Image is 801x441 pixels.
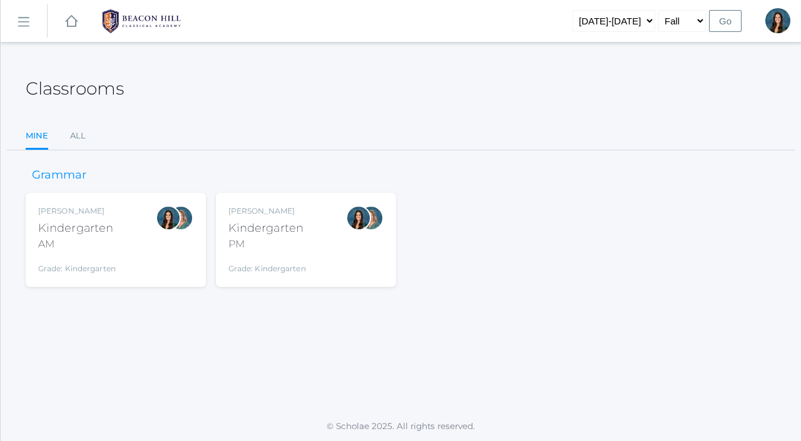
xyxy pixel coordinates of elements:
[1,420,801,432] p: © Scholae 2025. All rights reserved.
[228,237,306,252] div: PM
[26,79,124,98] h2: Classrooms
[346,205,371,231] div: Jordyn Dewey
[228,257,306,274] div: Grade: Kindergarten
[228,205,306,217] div: [PERSON_NAME]
[38,257,116,274] div: Grade: Kindergarten
[26,123,48,150] a: Mine
[156,205,181,231] div: Jordyn Dewey
[26,169,93,182] h3: Grammar
[765,8,790,33] div: Jordyn Dewey
[168,205,193,231] div: Maureen Doyle
[70,123,86,148] a: All
[94,6,188,37] img: BHCALogos-05-308ed15e86a5a0abce9b8dd61676a3503ac9727e845dece92d48e8588c001991.png
[38,220,116,237] div: Kindergarten
[38,205,116,217] div: [PERSON_NAME]
[38,237,116,252] div: AM
[359,205,384,231] div: Maureen Doyle
[228,220,306,237] div: Kindergarten
[709,10,742,32] input: Go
